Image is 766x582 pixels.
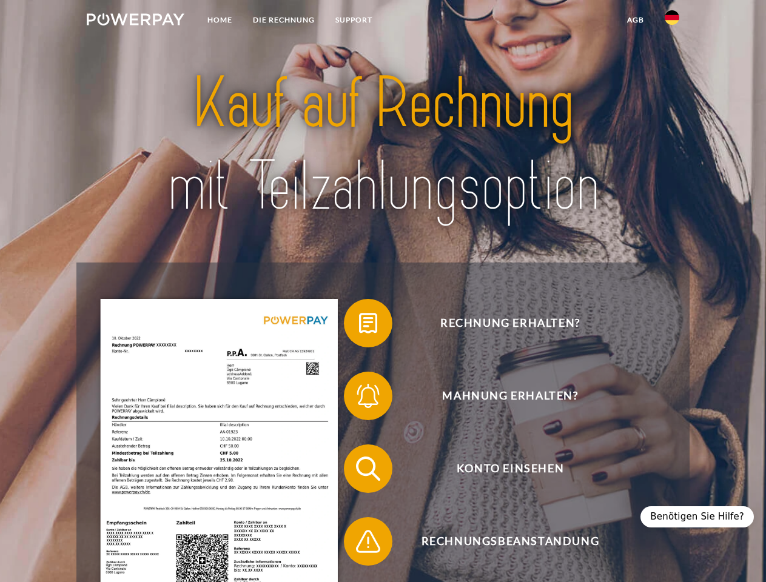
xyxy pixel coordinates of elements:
div: Benötigen Sie Hilfe? [640,506,754,527]
a: DIE RECHNUNG [243,9,325,31]
span: Rechnungsbeanstandung [361,517,659,566]
button: Rechnung erhalten? [344,299,659,347]
img: qb_bill.svg [353,308,383,338]
img: qb_warning.svg [353,526,383,557]
button: Konto einsehen [344,444,659,493]
img: logo-powerpay-white.svg [87,13,184,25]
a: agb [617,9,654,31]
span: Konto einsehen [361,444,659,493]
button: Rechnungsbeanstandung [344,517,659,566]
a: Home [197,9,243,31]
span: Rechnung erhalten? [361,299,659,347]
button: Mahnung erhalten? [344,372,659,420]
img: qb_search.svg [353,453,383,484]
img: title-powerpay_de.svg [116,58,650,232]
img: de [665,10,679,25]
span: Mahnung erhalten? [361,372,659,420]
a: SUPPORT [325,9,383,31]
img: qb_bell.svg [353,381,383,411]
